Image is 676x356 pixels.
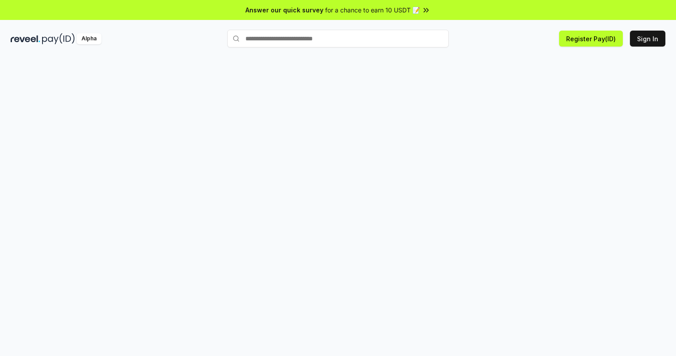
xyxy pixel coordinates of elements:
[559,31,623,47] button: Register Pay(ID)
[630,31,665,47] button: Sign In
[245,5,323,15] span: Answer our quick survey
[11,33,40,44] img: reveel_dark
[325,5,420,15] span: for a chance to earn 10 USDT 📝
[42,33,75,44] img: pay_id
[77,33,101,44] div: Alpha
